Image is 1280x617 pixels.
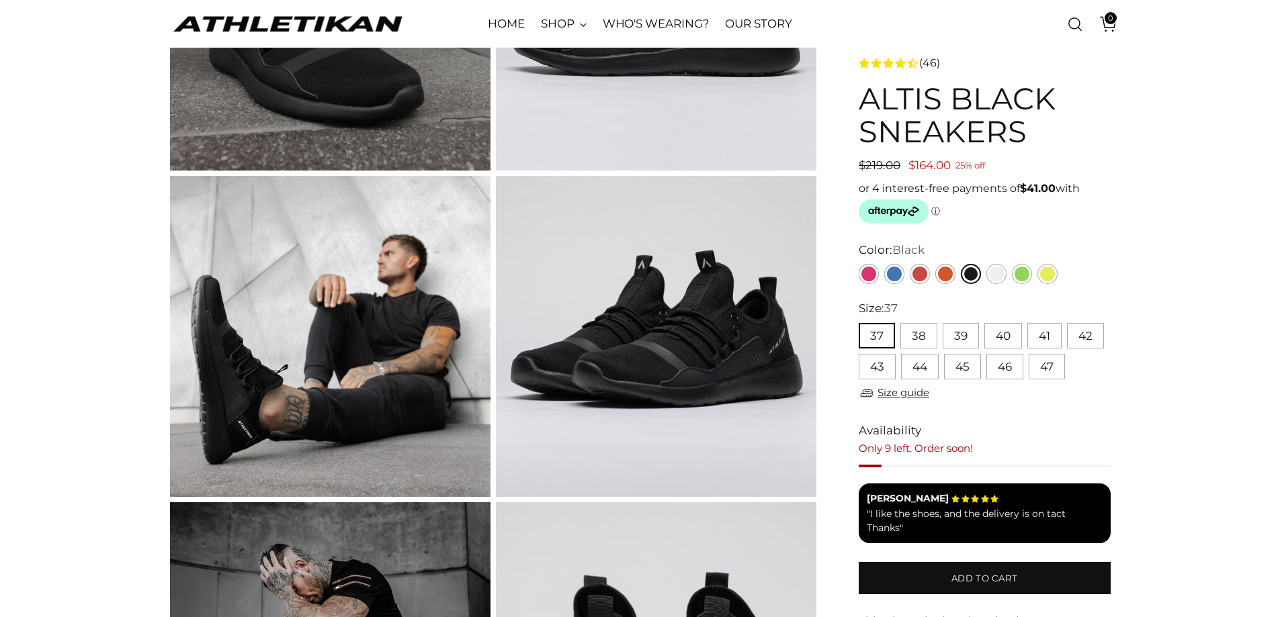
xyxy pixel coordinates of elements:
a: Size guide [859,385,929,401]
span: 25% off [955,157,985,174]
span: Availability [859,422,921,440]
span: $164.00 [908,158,951,172]
span: (46) [919,55,940,71]
button: 46 [986,354,1023,379]
button: Add to cart [859,562,1110,594]
a: 4.4 rating (46 votes) [859,54,1110,71]
img: side on view of Athletikan black trainers [496,176,816,496]
a: WHO'S WEARING? [603,9,710,39]
button: 37 [859,323,895,348]
a: White [986,264,1007,284]
span: 0 [1105,12,1117,24]
button: 41 [1027,323,1062,348]
a: Green [1012,264,1032,284]
img: ALTIS Black Sneakers [170,176,490,496]
a: Orange [935,264,955,284]
button: 38 [900,323,937,348]
a: Open cart modal [1090,11,1117,38]
button: 39 [943,323,979,348]
label: Color: [859,242,925,259]
a: HOME [488,9,525,39]
a: Blue [884,264,904,284]
a: SHOP [541,9,587,39]
span: Black [892,243,925,256]
a: ATHLETIKAN [170,13,405,34]
a: Open search modal [1062,11,1089,38]
a: OUR STORY [725,9,792,39]
a: Red [910,264,930,284]
span: Only 9 left. Order soon! [859,442,973,455]
button: 40 [984,323,1022,348]
button: 43 [859,354,896,379]
label: Size: [859,300,898,318]
h1: ALTIS Black Sneakers [859,82,1110,148]
span: 37 [884,301,898,315]
a: Yellow [1037,264,1058,284]
span: $219.00 [859,158,900,172]
span: Add to cart [951,572,1018,585]
a: Black [961,264,981,284]
a: Pink [859,264,879,284]
button: 42 [1067,323,1104,348]
button: 47 [1029,354,1065,379]
button: 45 [944,354,981,379]
button: 44 [901,354,939,379]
